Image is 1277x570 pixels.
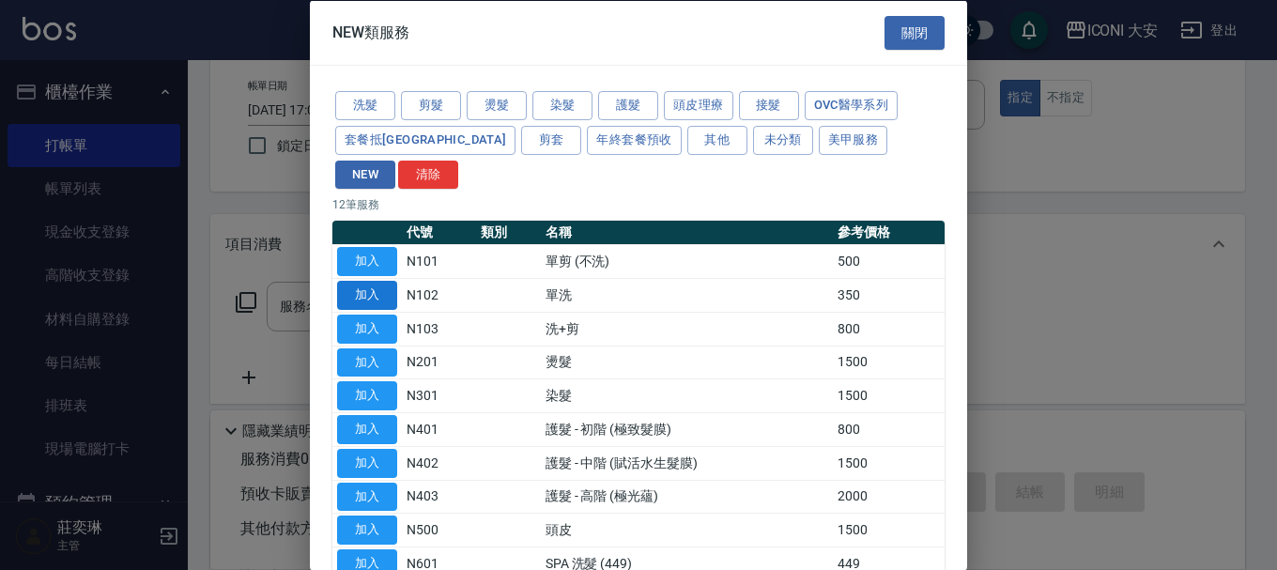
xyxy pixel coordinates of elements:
[337,314,397,343] button: 加入
[687,125,747,154] button: 其他
[541,412,833,446] td: 護髮 - 初階 (極致髮膜)
[402,221,476,245] th: 代號
[753,125,813,154] button: 未分類
[402,480,476,514] td: N403
[664,91,733,120] button: 頭皮理療
[335,160,395,189] button: NEW
[337,247,397,276] button: 加入
[833,446,945,480] td: 1500
[402,412,476,446] td: N401
[337,381,397,410] button: 加入
[819,125,888,154] button: 美甲服務
[833,378,945,412] td: 1500
[833,312,945,346] td: 800
[541,221,833,245] th: 名稱
[541,278,833,312] td: 單洗
[833,412,945,446] td: 800
[541,446,833,480] td: 護髮 - 中階 (賦活水生髮膜)
[476,221,541,245] th: 類別
[541,244,833,278] td: 單剪 (不洗)
[402,278,476,312] td: N102
[833,221,945,245] th: 參考價格
[833,244,945,278] td: 500
[541,378,833,412] td: 染髮
[805,91,899,120] button: ovc醫學系列
[402,244,476,278] td: N101
[541,513,833,547] td: 頭皮
[521,125,581,154] button: 剪套
[337,347,397,377] button: 加入
[398,160,458,189] button: 清除
[402,312,476,346] td: N103
[402,446,476,480] td: N402
[337,448,397,477] button: 加入
[541,346,833,379] td: 燙髮
[332,23,409,41] span: NEW類服務
[833,513,945,547] td: 1500
[337,482,397,511] button: 加入
[833,278,945,312] td: 350
[402,378,476,412] td: N301
[739,91,799,120] button: 接髮
[833,346,945,379] td: 1500
[541,312,833,346] td: 洗+剪
[402,513,476,547] td: N500
[332,196,945,213] p: 12 筆服務
[337,516,397,545] button: 加入
[833,480,945,514] td: 2000
[541,480,833,514] td: 護髮 - 高階 (極光蘊)
[335,91,395,120] button: 洗髮
[335,125,515,154] button: 套餐抵[GEOGRAPHIC_DATA]
[598,91,658,120] button: 護髮
[401,91,461,120] button: 剪髮
[467,91,527,120] button: 燙髮
[532,91,592,120] button: 染髮
[337,415,397,444] button: 加入
[337,281,397,310] button: 加入
[587,125,681,154] button: 年終套餐預收
[885,15,945,50] button: 關閉
[402,346,476,379] td: N201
